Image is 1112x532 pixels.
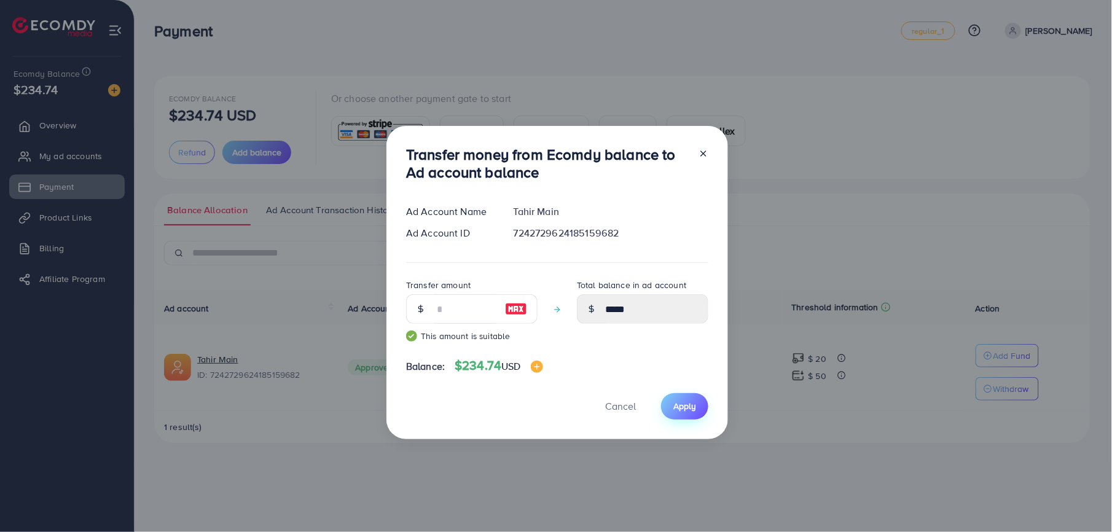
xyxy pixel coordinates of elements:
[396,205,504,219] div: Ad Account Name
[504,205,718,219] div: Tahir Main
[406,279,471,291] label: Transfer amount
[455,358,543,374] h4: $234.74
[406,146,689,181] h3: Transfer money from Ecomdy balance to Ad account balance
[501,359,520,373] span: USD
[531,361,543,373] img: image
[1060,477,1103,523] iframe: Chat
[605,399,636,413] span: Cancel
[505,302,527,316] img: image
[406,359,445,374] span: Balance:
[673,400,696,412] span: Apply
[661,393,708,420] button: Apply
[396,226,504,240] div: Ad Account ID
[406,331,417,342] img: guide
[577,279,686,291] label: Total balance in ad account
[406,330,538,342] small: This amount is suitable
[504,226,718,240] div: 7242729624185159682
[590,393,651,420] button: Cancel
